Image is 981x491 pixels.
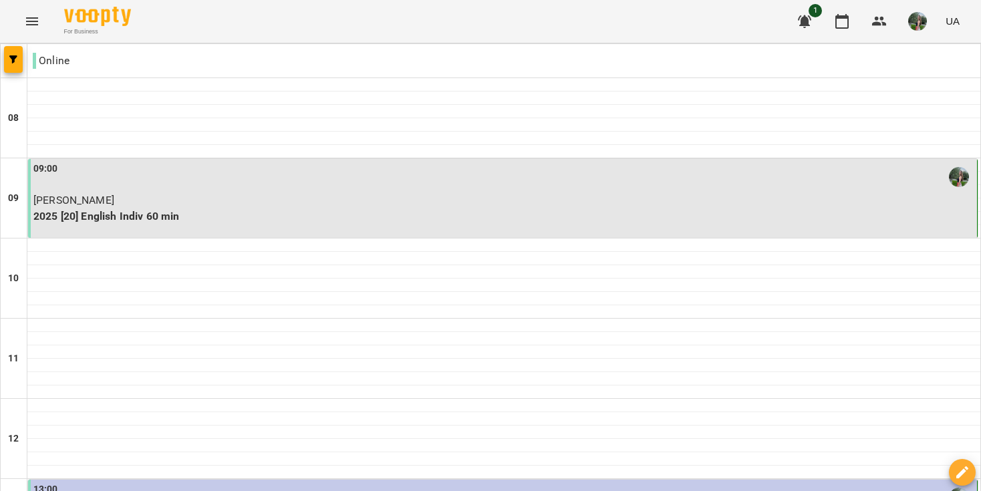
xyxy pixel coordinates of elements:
p: 2025 [20] English Indiv 60 min [33,208,974,224]
button: UA [940,9,965,33]
h6: 10 [8,271,19,286]
span: UA [946,14,960,28]
span: 1 [809,4,822,17]
span: For Business [64,27,131,36]
h6: 12 [8,432,19,446]
h6: 08 [8,111,19,126]
img: Voopty Logo [64,7,131,26]
img: Білокур Катерина (а) [949,167,969,187]
p: Online [33,53,69,69]
h6: 11 [8,351,19,366]
h6: 09 [8,191,19,206]
span: [PERSON_NAME] [33,194,114,206]
button: Menu [16,5,48,37]
img: c0e52ca214e23f1dcb7d1c5ba6b1c1a3.jpeg [908,12,927,31]
label: 09:00 [33,162,58,176]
